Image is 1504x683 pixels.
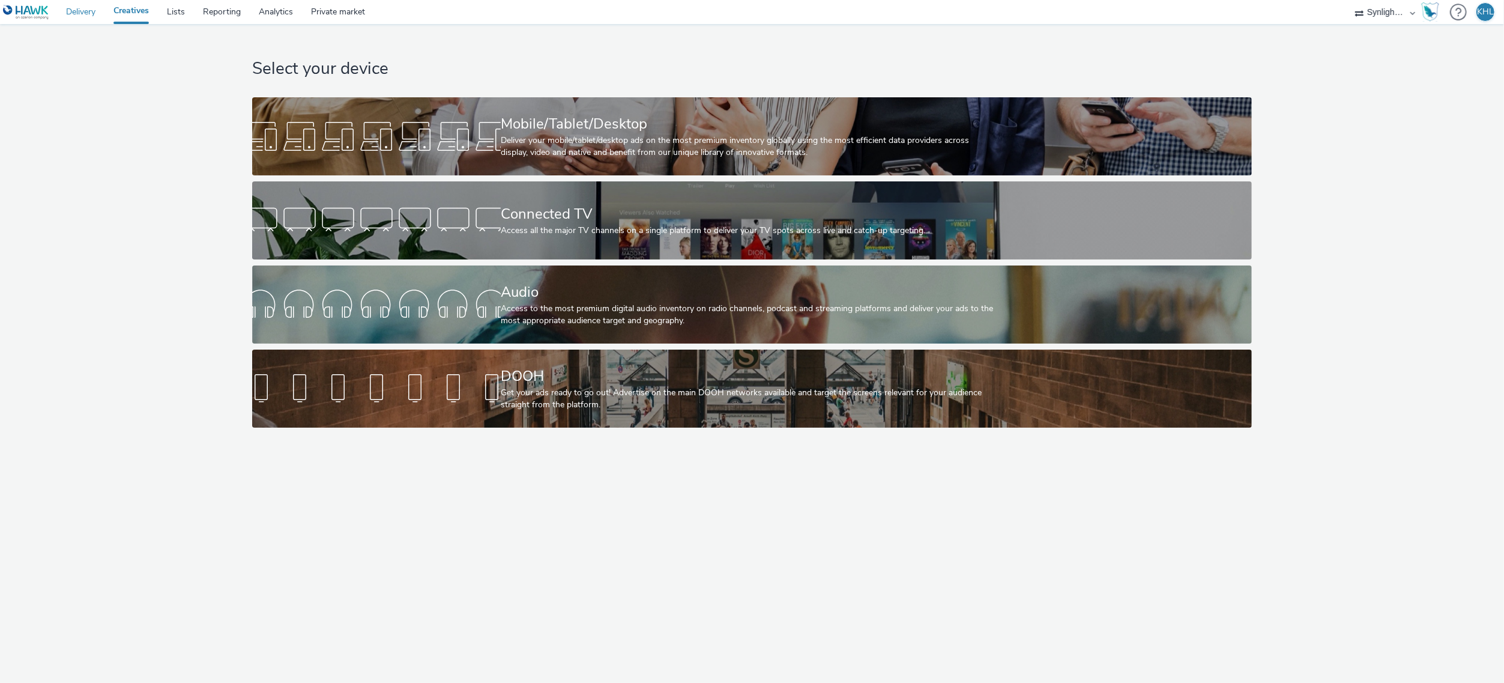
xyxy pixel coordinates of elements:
div: Audio [501,282,998,303]
img: undefined Logo [3,5,49,20]
div: KHL [1477,3,1494,21]
a: AudioAccess to the most premium digital audio inventory on radio channels, podcast and streaming ... [252,266,1252,344]
a: Connected TVAccess all the major TV channels on a single platform to deliver your TV spots across... [252,181,1252,260]
div: Access to the most premium digital audio inventory on radio channels, podcast and streaming platf... [501,303,998,327]
div: Access all the major TV channels on a single platform to deliver your TV spots across live and ca... [501,225,998,237]
div: Get your ads ready to go out! Advertise on the main DOOH networks available and target the screen... [501,387,998,411]
a: DOOHGet your ads ready to go out! Advertise on the main DOOH networks available and target the sc... [252,350,1252,428]
div: Connected TV [501,204,998,225]
a: Hawk Academy [1421,2,1444,22]
div: Deliver your mobile/tablet/desktop ads on the most premium inventory globally using the most effi... [501,135,998,159]
h1: Select your device [252,58,1252,80]
img: Hawk Academy [1421,2,1439,22]
div: DOOH [501,366,998,387]
a: Mobile/Tablet/DesktopDeliver your mobile/tablet/desktop ads on the most premium inventory globall... [252,97,1252,175]
div: Mobile/Tablet/Desktop [501,114,998,135]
